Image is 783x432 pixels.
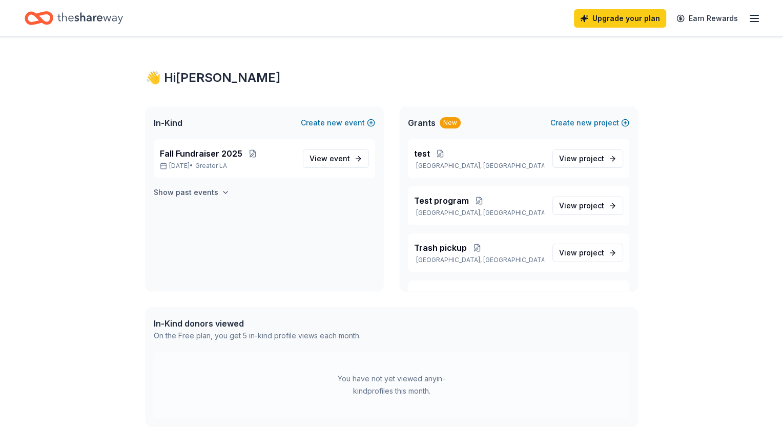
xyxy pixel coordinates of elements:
[414,242,467,254] span: Trash pickup
[327,373,456,397] div: You have not yet viewed any in-kind profiles this month.
[579,248,604,257] span: project
[414,147,430,160] span: test
[154,186,230,199] button: Show past events
[579,154,604,163] span: project
[146,70,637,86] div: 👋 Hi [PERSON_NAME]
[414,209,544,217] p: [GEOGRAPHIC_DATA], [GEOGRAPHIC_DATA]
[154,330,361,342] div: On the Free plan, you get 5 in-kind profile views each month.
[414,256,544,264] p: [GEOGRAPHIC_DATA], [GEOGRAPHIC_DATA]
[154,317,361,330] div: In-Kind donors viewed
[559,247,604,259] span: View
[670,9,744,28] a: Earn Rewards
[574,9,666,28] a: Upgrade your plan
[310,153,350,165] span: View
[414,289,524,301] span: [PERSON_NAME]'s program
[154,186,218,199] h4: Show past events
[559,200,604,212] span: View
[414,195,469,207] span: Test program
[440,117,461,128] div: New
[329,154,350,163] span: event
[195,162,227,170] span: Greater LA
[550,117,629,129] button: Createnewproject
[160,162,295,170] p: [DATE] •
[552,197,623,215] a: View project
[327,117,342,129] span: new
[301,117,375,129] button: Createnewevent
[414,162,544,170] p: [GEOGRAPHIC_DATA], [GEOGRAPHIC_DATA]
[154,117,182,129] span: In-Kind
[25,6,123,30] a: Home
[408,117,436,129] span: Grants
[303,149,369,168] a: View event
[552,149,623,168] a: View project
[579,201,604,210] span: project
[559,153,604,165] span: View
[576,117,592,129] span: new
[160,147,242,160] span: Fall Fundraiser 2025
[552,244,623,262] a: View project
